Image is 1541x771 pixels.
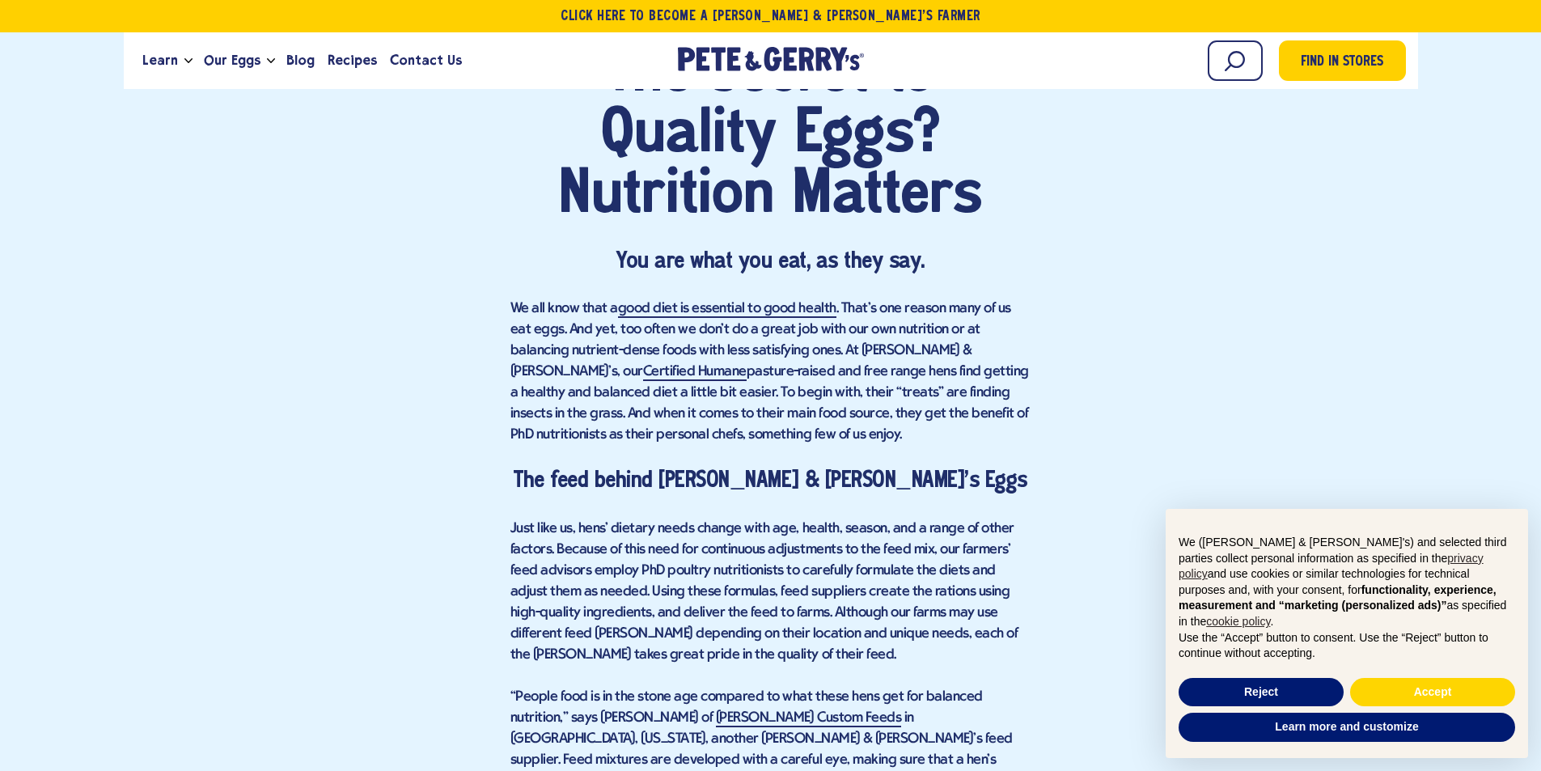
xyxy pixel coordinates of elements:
button: Open the dropdown menu for Learn [184,58,193,64]
button: Reject [1179,678,1344,707]
p: Use the “Accept” button to consent. Use the “Reject” button to continue without accepting. [1179,630,1515,662]
a: Contact Us [383,39,468,83]
span: Contact Us [390,50,462,70]
button: Learn more and customize [1179,713,1515,742]
button: Open the dropdown menu for Our Eggs [267,58,275,64]
div: Notice [1153,496,1541,771]
button: Accept [1350,678,1515,707]
span: Blog [286,50,315,70]
a: Blog [280,39,321,83]
a: Recipes [321,39,383,83]
a: [PERSON_NAME] Custom Feeds [716,710,901,727]
a: good diet is essential to good health [618,301,836,318]
h1: The Secret to Quality Eggs? Nutrition Matters [510,44,1031,227]
a: Learn [136,39,184,83]
a: cookie policy [1206,615,1270,628]
p: Just like us, hens’ dietary needs change with age, health, season, and a range of other factors. ... [510,519,1031,666]
h4: The feed behind [PERSON_NAME] & [PERSON_NAME]'s Eggs [510,467,1031,498]
h4: You are what you eat, as they say. [510,248,1031,278]
p: We ([PERSON_NAME] & [PERSON_NAME]'s) and selected third parties collect personal information as s... [1179,535,1515,630]
span: Find in Stores [1301,52,1383,74]
span: Recipes [328,50,377,70]
a: Our Eggs [197,39,267,83]
p: We all know that a . That's one reason many of us eat eggs. And yet, too often we don't do a grea... [510,299,1031,446]
a: Find in Stores [1279,40,1406,81]
span: Our Eggs [204,50,260,70]
input: Search [1208,40,1263,81]
a: Certified Humane [643,364,747,381]
span: Learn [142,50,178,70]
